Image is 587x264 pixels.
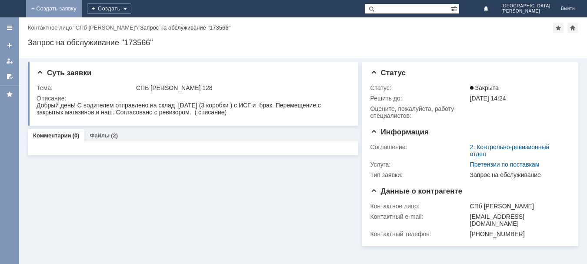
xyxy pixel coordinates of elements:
a: Создать заявку [3,38,17,52]
a: Претензии по поставкам [470,161,540,168]
div: Контактное лицо: [370,203,468,210]
div: Решить до: [370,95,468,102]
div: [PHONE_NUMBER] [470,231,566,237]
div: СПб [PERSON_NAME] [470,203,566,210]
span: Расширенный поиск [450,4,459,12]
span: Суть заявки [37,69,91,77]
div: Сделать домашней страницей [567,23,578,33]
div: Создать [87,3,131,14]
div: (0) [73,132,80,139]
div: (2) [111,132,118,139]
a: Мои заявки [3,54,17,68]
div: Тема: [37,84,134,91]
span: [DATE] 14:24 [470,95,506,102]
a: Файлы [90,132,110,139]
div: [EMAIL_ADDRESS][DOMAIN_NAME] [470,213,566,227]
div: Запрос на обслуживание "173566" [140,24,230,31]
div: Статус: [370,84,468,91]
div: Соглашение: [370,144,468,150]
a: Мои согласования [3,70,17,84]
div: Тип заявки: [370,171,468,178]
div: Запрос на обслуживание "173566" [28,38,578,47]
span: Информация [370,128,429,136]
div: Контактный телефон: [370,231,468,237]
div: Добавить в избранное [553,23,564,33]
span: Статус [370,69,406,77]
span: Данные о контрагенте [370,187,463,195]
span: Закрыта [470,84,499,91]
a: Комментарии [33,132,71,139]
div: / [28,24,140,31]
a: 2. Контрольно-ревизионный отдел [470,144,550,157]
span: [GEOGRAPHIC_DATA] [501,3,550,9]
div: Услуга: [370,161,468,168]
div: СПБ [PERSON_NAME] 128 [136,84,346,91]
div: Контактный e-mail: [370,213,468,220]
div: Описание: [37,95,348,102]
div: Запрос на обслуживание [470,171,566,178]
a: Контактное лицо "СПб [PERSON_NAME]" [28,24,137,31]
span: [PERSON_NAME] [501,9,550,14]
div: Oцените, пожалуйста, работу специалистов: [370,105,468,119]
